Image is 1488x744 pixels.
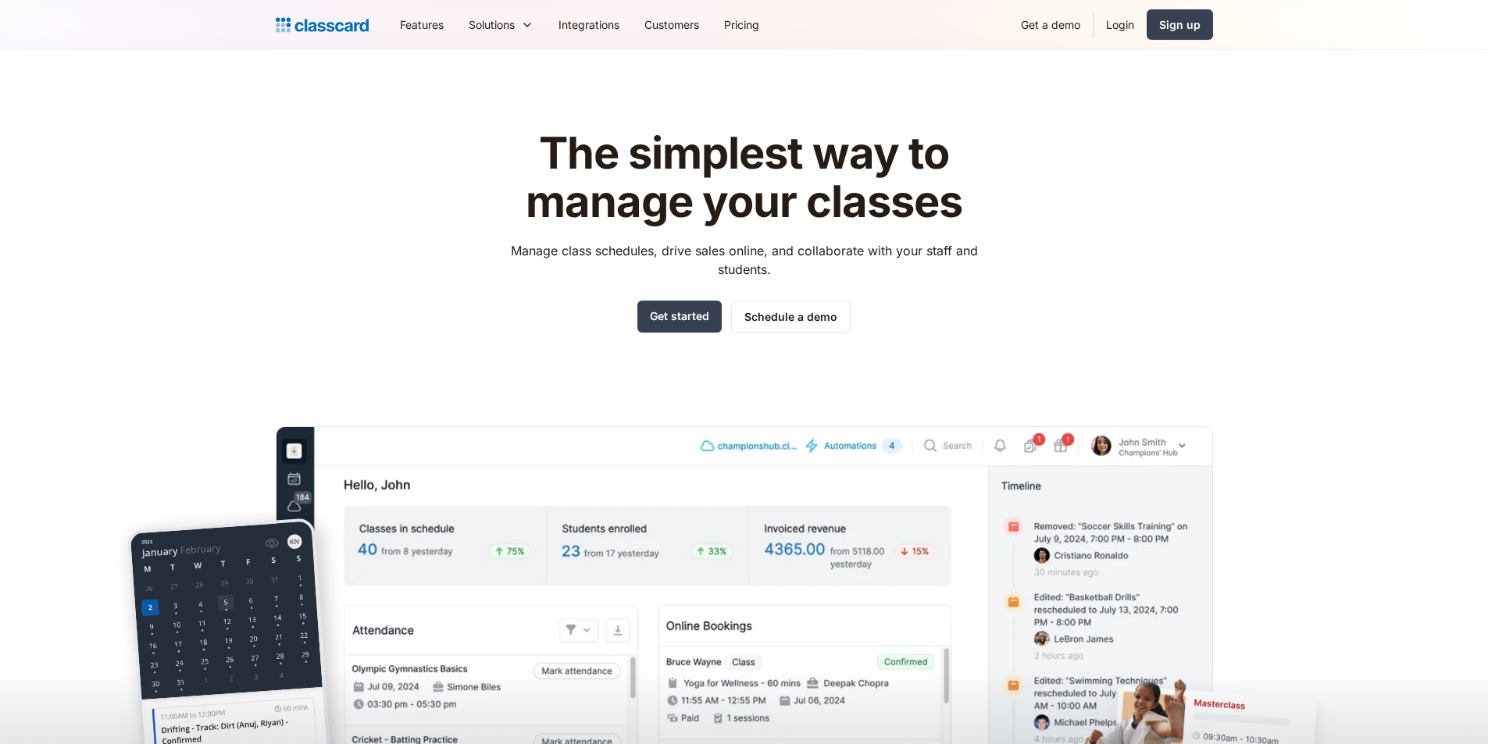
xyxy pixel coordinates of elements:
a: Features [387,7,456,42]
h1: The simplest way to manage your classes [496,130,992,226]
a: Get started [637,301,722,333]
div: Solutions [456,7,546,42]
a: home [276,14,369,36]
a: Customers [632,7,712,42]
a: Schedule a demo [731,301,851,333]
div: Sign up [1159,16,1201,33]
div: Solutions [469,16,515,33]
a: Get a demo [1008,7,1093,42]
a: Sign up [1147,9,1213,40]
a: Pricing [712,7,772,42]
a: Integrations [546,7,632,42]
p: Manage class schedules, drive sales online, and collaborate with your staff and students. [496,241,992,279]
a: Login [1094,7,1147,42]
